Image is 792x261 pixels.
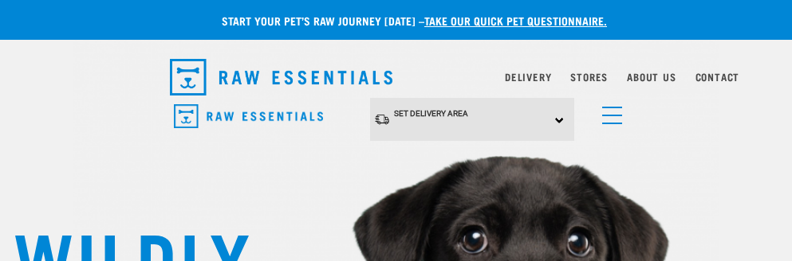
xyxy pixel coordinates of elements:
a: About Us [627,74,676,80]
img: Raw Essentials Logo [170,59,393,95]
a: Stores [570,74,608,80]
a: Contact [695,74,740,80]
span: Set Delivery Area [394,109,468,118]
a: Delivery [505,74,551,80]
nav: dropdown navigation [157,53,636,102]
a: take our quick pet questionnaire. [424,18,607,23]
a: menu [594,97,623,126]
img: van-moving.png [374,113,390,126]
img: Raw Essentials Logo [174,104,323,129]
